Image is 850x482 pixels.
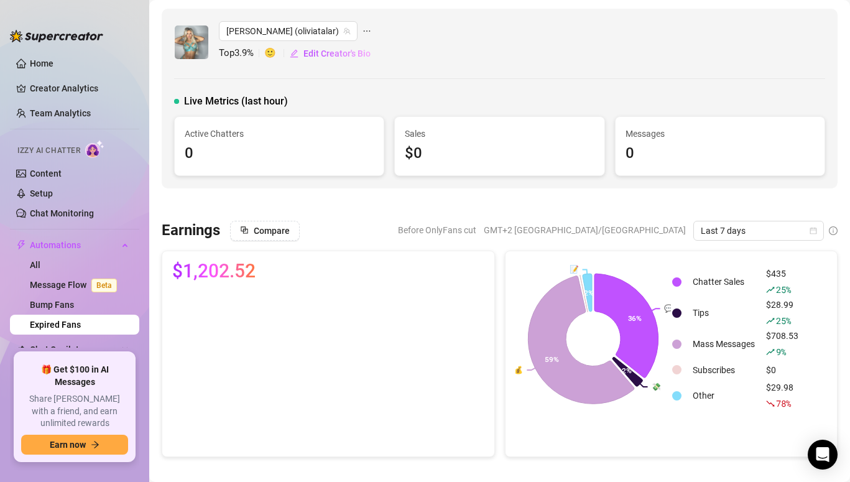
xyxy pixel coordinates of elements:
img: AI Chatter [85,140,104,158]
span: edit [290,49,298,58]
div: 0 [626,142,815,165]
span: 9 % [776,346,785,358]
span: Beta [91,279,117,292]
span: Top 3.9 % [219,46,264,61]
div: $0 [405,142,594,165]
button: Compare [230,221,300,241]
span: 🎁 Get $100 in AI Messages [21,364,128,388]
text: 💬 [664,304,673,313]
div: Open Intercom Messenger [808,440,838,470]
span: Share [PERSON_NAME] with a friend, and earn unlimited rewards [21,393,128,430]
a: Chat Monitoring [30,208,94,218]
td: Other [688,381,760,410]
h3: Earnings [162,221,220,241]
span: rise [766,348,775,356]
td: Mass Messages [688,329,760,359]
a: All [30,260,40,270]
span: 25 % [776,284,790,295]
span: Chat Copilot [30,340,118,359]
span: arrow-right [91,440,99,449]
a: Home [30,58,53,68]
span: Compare [254,226,290,236]
img: Chat Copilot [16,345,24,354]
span: rise [766,285,775,294]
span: calendar [810,227,817,234]
span: Izzy AI Chatter [17,145,80,157]
div: $29.98 [766,381,798,410]
span: ellipsis [363,21,371,41]
span: 78 % [776,397,790,409]
td: Subscribes [688,360,760,379]
span: $1,202.52 [172,261,256,281]
span: block [240,226,249,234]
span: Last 7 days [701,221,816,240]
div: $708.53 [766,329,798,359]
span: Sales [405,127,594,141]
a: Expired Fans [30,320,81,330]
span: Automations [30,235,118,255]
a: Message FlowBeta [30,280,122,290]
div: $28.99 [766,298,798,328]
button: Edit Creator's Bio [289,44,371,63]
div: 0 [185,142,374,165]
span: rise [766,317,775,325]
span: Earn now [50,440,86,450]
a: Team Analytics [30,108,91,118]
a: Content [30,169,62,178]
img: logo-BBDzfeDw.svg [10,30,103,42]
span: Olivia (oliviatalar) [226,22,350,40]
td: Tips [688,298,760,328]
span: Edit Creator's Bio [303,49,371,58]
span: thunderbolt [16,240,26,250]
span: 🙂 [264,46,289,61]
span: 25 % [776,315,790,327]
span: Live Metrics (last hour) [184,94,288,109]
img: Olivia [175,25,208,59]
span: team [343,27,351,35]
span: GMT+2 [GEOGRAPHIC_DATA]/[GEOGRAPHIC_DATA] [484,221,686,239]
a: Creator Analytics [30,78,129,98]
span: Active Chatters [185,127,374,141]
text: 💸 [652,382,661,391]
button: Earn nowarrow-right [21,435,128,455]
text: 💰 [514,365,523,374]
td: Chatter Sales [688,267,760,297]
span: info-circle [829,226,838,235]
span: fall [766,399,775,408]
div: $0 [766,363,798,377]
text: 📝 [569,264,578,274]
a: Bump Fans [30,300,74,310]
a: Setup [30,188,53,198]
span: Messages [626,127,815,141]
span: Before OnlyFans cut [398,221,476,239]
div: $435 [766,267,798,297]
